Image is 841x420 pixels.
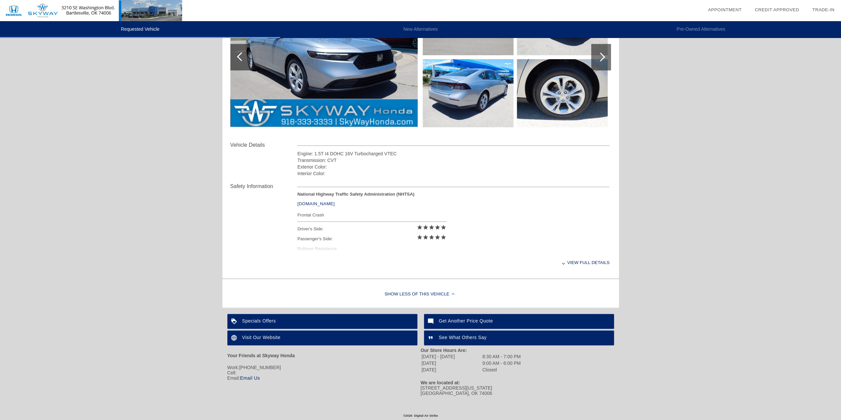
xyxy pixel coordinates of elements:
i: star [423,224,429,230]
div: Interior Color: [297,170,610,177]
img: image.aspx [517,59,608,127]
strong: National Highway Traffic Safety Administration (NHTSA) [297,192,414,197]
div: Vehicle Details [230,141,297,149]
a: Get Another Price Quote [424,314,614,329]
div: Engine: 1.5T I4 DOHC 16V Turbocharged VTEC [297,150,610,157]
a: See What Others Say [424,330,614,345]
a: Visit Our Website [227,330,417,345]
i: star [429,234,435,240]
div: Frontal Crash [297,211,446,219]
div: Driver's Side: [297,224,446,234]
div: Passenger's Side: [297,234,446,244]
img: ic_mode_comment_white_24dp_2x.png [424,314,439,329]
td: 9:00 AM - 6:00 PM [482,360,521,366]
a: Appointment [708,7,742,12]
i: star [435,234,440,240]
div: Transmission: CVT [297,157,610,164]
strong: Your Friends at Skyway Honda [227,353,295,358]
div: View full details [297,254,610,271]
a: [DOMAIN_NAME] [297,201,335,206]
a: Trade-In [812,7,834,12]
div: [STREET_ADDRESS][US_STATE] [GEOGRAPHIC_DATA], OK 74006 [421,385,614,396]
strong: Our Store Hours Are: [421,348,467,353]
i: star [440,234,446,240]
i: star [429,224,435,230]
div: Show Less of this Vehicle [222,281,619,308]
div: Work: [227,365,421,370]
strong: We are located at: [421,380,460,385]
li: Pre-Owned Alternatives [561,21,841,38]
td: [DATE] - [DATE] [421,354,481,360]
span: [PHONE_NUMBER] [239,365,281,370]
a: Specials Offers [227,314,417,329]
i: star [417,234,423,240]
div: Cell: [227,370,421,375]
img: ic_format_quote_white_24dp_2x.png [424,330,439,345]
i: star [417,224,423,230]
td: Closed [482,367,521,373]
div: Exterior Color: [297,164,610,170]
img: image.aspx [423,59,514,127]
i: star [435,224,440,230]
a: Credit Approved [755,7,799,12]
a: Email Us [240,375,260,381]
td: [DATE] [421,360,481,366]
div: Safety Information [230,182,297,190]
img: ic_loyalty_white_24dp_2x.png [227,314,242,329]
i: star [440,224,446,230]
img: ic_language_white_24dp_2x.png [227,330,242,345]
li: New Alternatives [280,21,560,38]
td: [DATE] [421,367,481,373]
i: star [423,234,429,240]
div: Email: [227,375,421,381]
td: 8:30 AM - 7:00 PM [482,354,521,360]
